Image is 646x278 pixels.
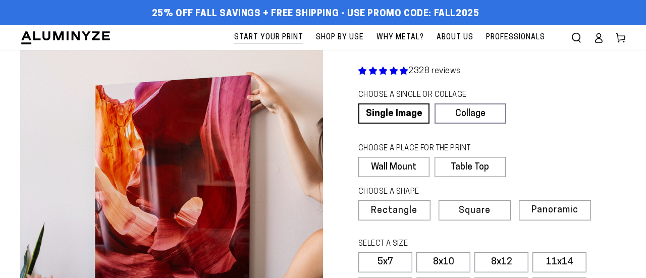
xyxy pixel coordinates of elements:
a: Single Image [358,103,429,124]
legend: SELECT A SIZE [358,239,515,250]
span: 25% off FALL Savings + Free Shipping - Use Promo Code: FALL2025 [152,9,479,20]
label: 8x10 [416,252,470,272]
a: Start Your Print [229,25,308,50]
a: About Us [432,25,478,50]
span: Why Metal? [376,31,424,44]
span: Shop By Use [316,31,364,44]
span: Professionals [486,31,545,44]
a: Professionals [481,25,550,50]
a: Shop By Use [311,25,369,50]
span: Rectangle [371,206,417,215]
img: Aluminyze [20,30,111,45]
label: Wall Mount [358,157,429,177]
span: Start Your Print [234,31,303,44]
a: Collage [435,103,506,124]
span: Square [459,206,491,215]
span: Panoramic [531,205,578,215]
legend: CHOOSE A SINGLE OR COLLAGE [358,90,497,101]
legend: CHOOSE A PLACE FOR THE PRINT [358,143,496,154]
label: Table Top [435,157,506,177]
label: 11x14 [532,252,586,272]
summary: Search our site [565,27,587,49]
a: Why Metal? [371,25,429,50]
label: 8x12 [474,252,528,272]
span: About Us [437,31,473,44]
label: 5x7 [358,252,412,272]
legend: CHOOSE A SHAPE [358,187,498,198]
